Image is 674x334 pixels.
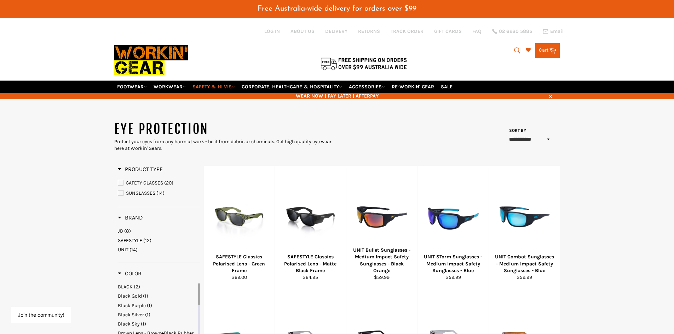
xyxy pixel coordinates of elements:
[358,28,380,35] a: RETURNS
[493,253,555,274] div: UNIT Combat Sunglasses - Medium Impact Safety Sunglasses - Blue
[143,293,148,299] span: (1)
[145,312,150,318] span: (1)
[141,321,146,327] span: (1)
[346,81,388,93] a: ACCESSORIES
[147,303,152,309] span: (1)
[114,81,150,93] a: FOOTWEAR
[129,247,138,253] span: (14)
[118,179,200,187] a: SAFETY GLASSES
[438,81,455,93] a: SALE
[143,238,151,244] span: (12)
[118,321,197,327] a: Black Sky
[118,270,142,277] h3: Color
[18,312,64,318] button: Join the community!
[118,166,163,173] h3: Product Type
[114,93,560,99] span: WEAR NOW | PAY LATER | AFTERPAY
[417,166,489,288] a: UNIT STorm Sunglasses - Medium Impact Safety Sunglasses - BlueUNIT STorm Sunglasses - Medium Impa...
[126,190,155,196] span: SUNGLASSES
[156,190,165,196] span: (14)
[507,128,526,134] label: Sort by
[118,247,128,253] span: UNIT
[118,237,200,244] a: SAFESTYLE
[126,180,163,186] span: SAFETY GLASSES
[280,253,342,274] div: SAFESTYLE Classics Polarised Lens - Matte Black Frame
[118,238,142,244] span: SAFESTYLE
[543,29,564,34] a: Email
[114,139,332,151] span: Protect your eyes from any harm at work - be it from debris or chemicals. Get high quality eye we...
[118,283,197,290] a: BLACK
[190,81,238,93] a: SAFETY & HI VIS
[151,81,189,93] a: WORKWEAR
[118,214,143,221] span: Brand
[118,189,200,197] a: SUNGLASSES
[118,311,197,318] a: Black Silver
[489,166,560,288] a: UNIT Combat Sunglasses - Medium Impact Safety Sunglasses - BlueUNIT Combat Sunglasses - Medium Im...
[114,40,188,80] img: Workin Gear leaders in Workwear, Safety Boots, PPE, Uniforms. Australia's No.1 in Workwear
[118,293,142,299] span: Black Gold
[239,81,345,93] a: CORPORATE, HEALTHCARE & HOSPITALITY
[550,29,564,34] span: Email
[472,28,482,35] a: FAQ
[389,81,437,93] a: RE-WORKIN' GEAR
[118,214,143,221] h3: Brand
[290,28,315,35] a: ABOUT US
[134,284,140,290] span: (2)
[492,29,532,34] a: 02 6280 5885
[275,166,346,288] a: SAFESTYLE Classics Polarised Lens - Matte Black FrameSAFESTYLE Classics Polarised Lens - Matte Bl...
[535,43,560,58] a: Cart
[118,284,133,290] span: BLACK
[258,5,416,12] span: Free Australia-wide delivery for orders over $99
[499,29,532,34] span: 02 6280 5885
[434,28,462,35] a: GIFT CARDS
[118,312,144,318] span: Black Silver
[164,180,173,186] span: (20)
[124,228,131,234] span: (8)
[351,247,413,274] div: UNIT Bullet Sunglasses - Medium Impact Safety Sunglasses - Black Orange
[118,321,140,327] span: Black Sky
[264,28,280,34] a: Log in
[118,228,123,234] span: JB
[422,253,484,274] div: UNIT STorm Sunglasses - Medium Impact Safety Sunglasses - Blue
[319,56,408,71] img: Flat $9.95 shipping Australia wide
[118,228,200,234] a: JB
[114,121,337,138] h1: EYE PROTECTION
[118,303,146,309] span: Black Purple
[118,293,197,299] a: Black Gold
[346,166,417,288] a: UNIT Bullet Sunglasses - Medium Impact Safety Sunglasses - Black OrangeUNIT Bullet Sunglasses - M...
[208,253,270,274] div: SAFESTYLE Classics Polarised Lens - Green Frame
[325,28,347,35] a: DELIVERY
[203,166,275,288] a: SAFESTYLE Classics Polarised Lens - Green FrameSAFESTYLE Classics Polarised Lens - Green Frame$69.00
[118,246,200,253] a: UNIT
[118,302,197,309] a: Black Purple
[391,28,424,35] a: TRACK ORDER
